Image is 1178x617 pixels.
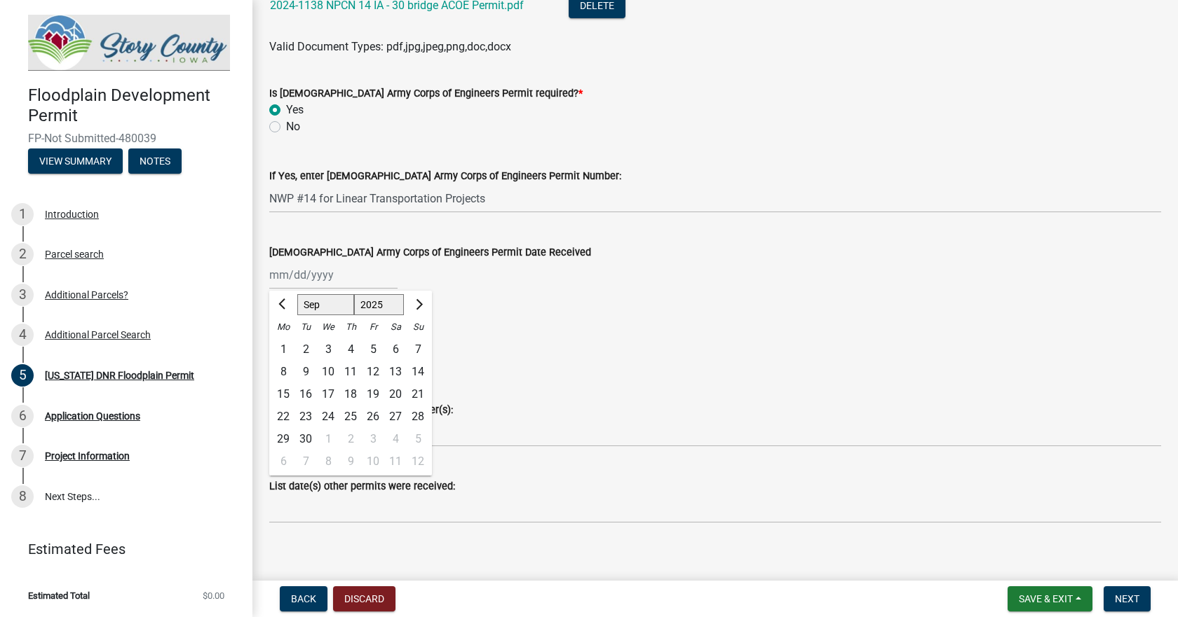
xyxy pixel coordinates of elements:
[384,361,407,383] div: Saturday, September 13, 2025
[11,535,230,563] a: Estimated Fees
[407,383,429,405] div: 21
[280,586,327,611] button: Back
[294,361,317,383] div: 9
[362,405,384,428] div: Friday, September 26, 2025
[297,294,354,315] select: Select month
[269,172,621,181] label: If Yes, enter [DEMOGRAPHIC_DATA] Army Corps of Engineers Permit Number:
[294,428,317,450] div: 30
[1115,593,1139,604] span: Next
[128,148,182,174] button: Notes
[272,338,294,361] div: Monday, September 1, 2025
[317,338,339,361] div: 3
[272,338,294,361] div: 1
[339,450,362,473] div: Thursday, October 9, 2025
[1104,586,1151,611] button: Next
[384,405,407,428] div: 27
[317,383,339,405] div: Wednesday, September 17, 2025
[409,293,426,316] button: Next month
[384,338,407,361] div: 6
[384,383,407,405] div: Saturday, September 20, 2025
[28,156,123,167] wm-modal-confirm: Summary
[11,364,34,387] div: 5
[384,383,407,405] div: 20
[339,361,362,383] div: 11
[339,383,362,405] div: 18
[272,361,294,383] div: Monday, September 8, 2025
[272,428,294,450] div: 29
[11,203,34,226] div: 1
[294,338,317,361] div: Tuesday, September 2, 2025
[362,361,384,383] div: Friday, September 12, 2025
[294,338,317,361] div: 2
[339,338,362,361] div: 4
[272,405,294,428] div: 22
[339,405,362,428] div: 25
[407,405,429,428] div: 28
[294,428,317,450] div: Tuesday, September 30, 2025
[384,316,407,338] div: Sa
[317,316,339,338] div: We
[339,428,362,450] div: 2
[45,330,151,340] div: Additional Parcel Search
[362,450,384,473] div: 10
[362,338,384,361] div: Friday, September 5, 2025
[407,405,429,428] div: Sunday, September 28, 2025
[333,586,395,611] button: Discard
[317,338,339,361] div: Wednesday, September 3, 2025
[272,450,294,473] div: Monday, October 6, 2025
[269,89,583,99] label: Is [DEMOGRAPHIC_DATA] Army Corps of Engineers Permit required?
[339,405,362,428] div: Thursday, September 25, 2025
[269,40,511,53] span: Valid Document Types: pdf,jpg,jpeg,png,doc,docx
[294,450,317,473] div: 7
[317,428,339,450] div: 1
[294,383,317,405] div: 16
[28,85,241,126] h4: Floodplain Development Permit
[384,450,407,473] div: 11
[407,338,429,361] div: Sunday, September 7, 2025
[11,485,34,508] div: 8
[11,445,34,467] div: 7
[45,209,99,219] div: Introduction
[362,383,384,405] div: Friday, September 19, 2025
[362,405,384,428] div: 26
[269,248,591,258] label: [DEMOGRAPHIC_DATA] Army Corps of Engineers Permit Date Received
[272,383,294,405] div: 15
[294,405,317,428] div: 23
[272,361,294,383] div: 8
[407,361,429,383] div: 14
[11,243,34,265] div: 2
[275,293,292,316] button: Previous month
[294,405,317,428] div: Tuesday, September 23, 2025
[294,361,317,383] div: Tuesday, September 9, 2025
[362,316,384,338] div: Fr
[45,249,104,259] div: Parcel search
[317,428,339,450] div: Wednesday, October 1, 2025
[45,370,194,380] div: [US_STATE] DNR Floodplain Permit
[384,338,407,361] div: Saturday, September 6, 2025
[339,361,362,383] div: Thursday, September 11, 2025
[272,316,294,338] div: Mo
[362,338,384,361] div: 5
[384,450,407,473] div: Saturday, October 11, 2025
[269,482,455,492] label: List date(s) other permits were received:
[317,383,339,405] div: 17
[294,450,317,473] div: Tuesday, October 7, 2025
[203,591,224,600] span: $0.00
[1008,586,1092,611] button: Save & Exit
[317,405,339,428] div: 24
[45,451,130,461] div: Project Information
[339,338,362,361] div: Thursday, September 4, 2025
[317,450,339,473] div: 8
[317,361,339,383] div: 10
[317,405,339,428] div: Wednesday, September 24, 2025
[272,405,294,428] div: Monday, September 22, 2025
[45,290,128,300] div: Additional Parcels?
[362,361,384,383] div: 12
[407,428,429,450] div: Sunday, October 5, 2025
[45,411,140,421] div: Application Questions
[384,428,407,450] div: Saturday, October 4, 2025
[291,593,316,604] span: Back
[384,428,407,450] div: 4
[362,450,384,473] div: Friday, October 10, 2025
[269,261,398,289] input: mm/dd/yyyy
